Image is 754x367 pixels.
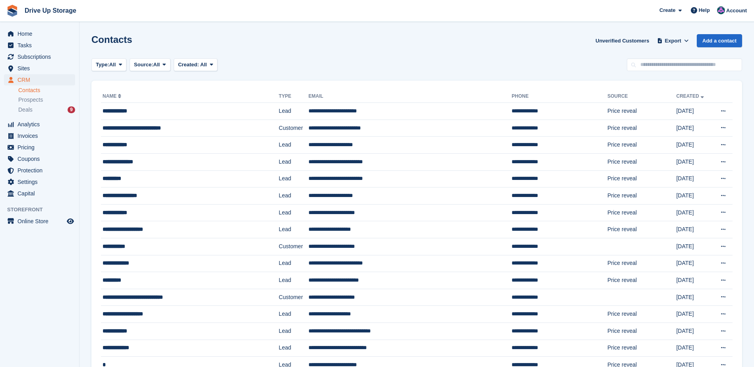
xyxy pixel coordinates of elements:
[17,51,65,62] span: Subscriptions
[4,51,75,62] a: menu
[4,142,75,153] a: menu
[68,106,75,113] div: 9
[279,272,308,289] td: Lead
[676,306,712,323] td: [DATE]
[676,289,712,306] td: [DATE]
[676,187,712,205] td: [DATE]
[17,216,65,227] span: Online Store
[676,221,712,238] td: [DATE]
[607,221,676,238] td: Price reveal
[279,323,308,340] td: Lead
[66,216,75,226] a: Preview store
[91,34,132,45] h1: Contacts
[17,119,65,130] span: Analytics
[512,90,607,103] th: Phone
[308,90,512,103] th: Email
[4,63,75,74] a: menu
[200,62,207,68] span: All
[4,165,75,176] a: menu
[4,176,75,187] a: menu
[592,34,652,47] a: Unverified Customers
[607,120,676,137] td: Price reveal
[607,272,676,289] td: Price reveal
[607,306,676,323] td: Price reveal
[178,62,199,68] span: Created:
[659,6,675,14] span: Create
[607,323,676,340] td: Price reveal
[279,120,308,137] td: Customer
[279,289,308,306] td: Customer
[17,176,65,187] span: Settings
[91,58,126,71] button: Type: All
[17,153,65,164] span: Coupons
[655,34,690,47] button: Export
[279,170,308,187] td: Lead
[607,103,676,120] td: Price reveal
[279,137,308,154] td: Lead
[153,61,160,69] span: All
[279,306,308,323] td: Lead
[6,5,18,17] img: stora-icon-8386f47178a22dfd0bd8f6a31ec36ba5ce8667c1dd55bd0f319d3a0aa187defe.svg
[4,188,75,199] a: menu
[17,28,65,39] span: Home
[607,170,676,187] td: Price reveal
[676,170,712,187] td: [DATE]
[279,221,308,238] td: Lead
[174,58,217,71] button: Created: All
[607,90,676,103] th: Source
[676,238,712,255] td: [DATE]
[103,93,123,99] a: Name
[279,255,308,272] td: Lead
[17,40,65,51] span: Tasks
[279,103,308,120] td: Lead
[4,153,75,164] a: menu
[676,120,712,137] td: [DATE]
[130,58,171,71] button: Source: All
[4,74,75,85] a: menu
[717,6,725,14] img: Andy
[676,137,712,154] td: [DATE]
[279,90,308,103] th: Type
[279,187,308,205] td: Lead
[607,255,676,272] td: Price reveal
[18,106,33,114] span: Deals
[699,6,710,14] span: Help
[676,153,712,170] td: [DATE]
[18,96,43,104] span: Prospects
[607,187,676,205] td: Price reveal
[607,153,676,170] td: Price reveal
[18,96,75,104] a: Prospects
[676,103,712,120] td: [DATE]
[726,7,747,15] span: Account
[676,272,712,289] td: [DATE]
[279,340,308,357] td: Lead
[676,204,712,221] td: [DATE]
[7,206,79,214] span: Storefront
[665,37,681,45] span: Export
[18,106,75,114] a: Deals 9
[18,87,75,94] a: Contacts
[17,188,65,199] span: Capital
[279,204,308,221] td: Lead
[17,142,65,153] span: Pricing
[676,255,712,272] td: [DATE]
[21,4,79,17] a: Drive Up Storage
[4,130,75,141] a: menu
[4,119,75,130] a: menu
[96,61,109,69] span: Type:
[109,61,116,69] span: All
[607,340,676,357] td: Price reveal
[607,137,676,154] td: Price reveal
[4,216,75,227] a: menu
[4,40,75,51] a: menu
[279,153,308,170] td: Lead
[17,63,65,74] span: Sites
[4,28,75,39] a: menu
[279,238,308,255] td: Customer
[697,34,742,47] a: Add a contact
[17,130,65,141] span: Invoices
[134,61,153,69] span: Source:
[676,323,712,340] td: [DATE]
[676,340,712,357] td: [DATE]
[607,204,676,221] td: Price reveal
